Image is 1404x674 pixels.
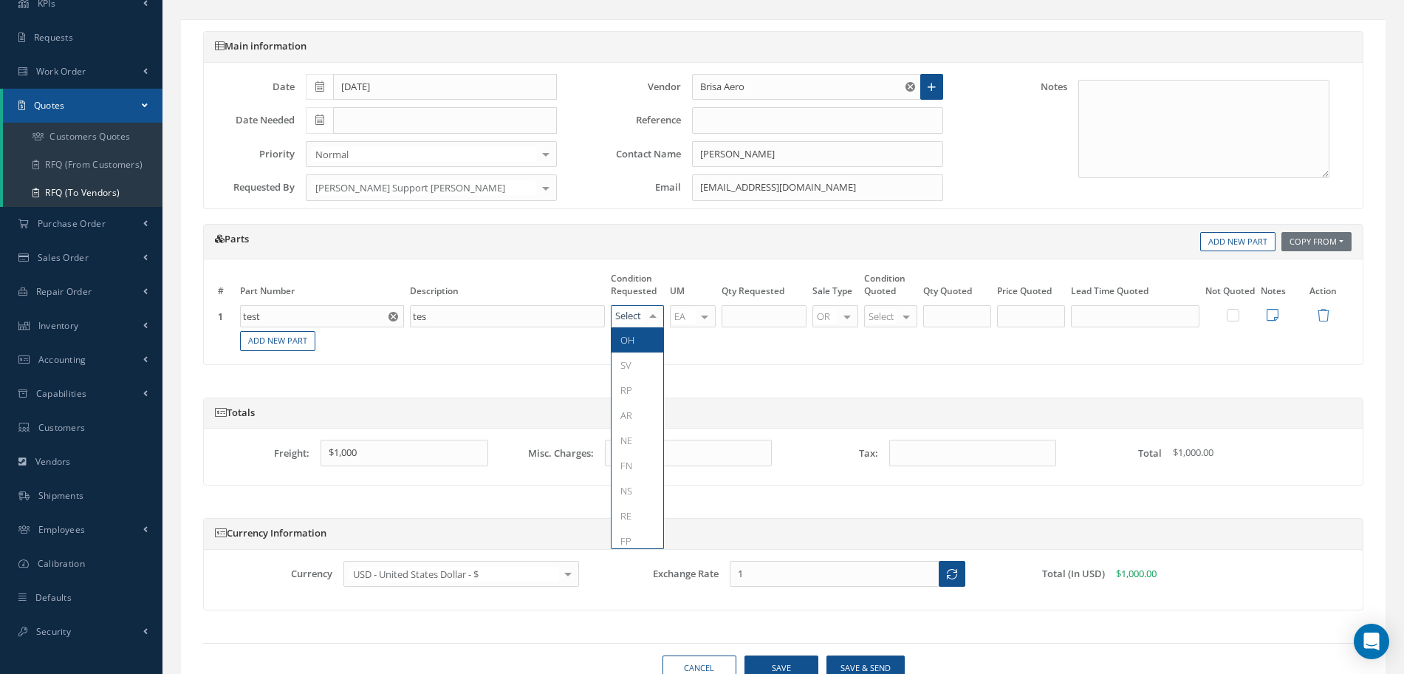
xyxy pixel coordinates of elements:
label: Priority [204,149,295,160]
a: RFQ (To Vendors) [3,179,162,207]
th: Price Quoted [994,270,1068,304]
label: Vendor [590,81,681,92]
span: Inventory [38,319,79,332]
h5: Currency Information [215,528,1352,539]
span: Capabilities [36,387,87,400]
span: $1,000.00 [1116,567,1157,580]
span: Sales Order [38,251,89,264]
a: Quotes [3,89,162,123]
th: Qty Quoted [920,270,994,304]
label: Freight: [215,448,309,459]
div: Open Intercom Messenger [1354,624,1389,659]
span: Calibration [38,557,85,570]
span: Customers [38,421,86,434]
button: Reset [386,305,404,327]
th: Condition Requested [608,270,667,304]
label: Misc. Charges: [499,448,594,459]
span: Select [865,309,897,324]
h5: Main information [215,41,1352,52]
a: Remove [1317,310,1329,323]
a: Add New Part [1200,232,1275,252]
span: Employees [38,523,86,536]
input: Select [612,309,644,323]
strong: 1 [218,310,223,323]
span: USD - United States Dollar - $ [349,567,559,582]
span: [PERSON_NAME] Support [PERSON_NAME] [312,180,537,195]
span: FP [620,534,631,548]
label: Currency [204,568,332,579]
h5: Totals [215,407,1352,419]
span: Normal [312,147,537,162]
span: NE [620,434,632,447]
th: Action [1295,270,1352,304]
label: Exchange Rate [590,568,719,579]
span: $1,000.00 [1173,446,1213,459]
span: Requests [34,31,73,44]
th: Not Quoted [1202,270,1258,304]
h5: Parts [215,234,579,245]
span: Security [36,625,71,638]
a: Customers Quotes [3,123,162,151]
span: Vendors [35,455,71,468]
label: Email [590,182,681,193]
th: # [215,270,237,304]
th: Lead Time Quoted [1068,270,1202,304]
th: Description [407,270,608,304]
th: Sale Type [809,270,861,304]
a: RFQ (From Customers) [3,151,162,179]
label: Tax: [784,448,878,459]
th: UM [667,270,719,304]
span: Shipments [38,489,84,502]
label: Requested By [204,182,295,193]
span: RP [620,384,632,397]
span: AR [620,409,632,422]
th: Condition Quoted [861,270,920,304]
span: RE [620,509,631,522]
th: Qty Requested [719,270,809,304]
label: Date [204,81,295,92]
span: Quotes [34,99,65,112]
button: Reset [903,74,921,101]
svg: Reset [388,312,398,321]
svg: Reset [905,82,915,92]
label: Date Needed [204,115,295,126]
span: FN [620,459,632,472]
label: Reference [590,115,681,126]
a: Add New Part [240,331,315,351]
label: Notes [976,74,1067,178]
button: Copy From [1281,232,1352,252]
span: OH [620,333,634,347]
span: OR [813,309,838,324]
span: Accounting [38,353,86,366]
span: NS [620,484,632,497]
span: Defaults [35,591,72,604]
label: Total [1067,448,1162,459]
span: Purchase Order [38,217,106,230]
th: Notes [1258,270,1295,304]
span: EA [671,309,696,324]
label: Total (In USD) [976,568,1105,579]
th: Part Number [237,270,407,304]
span: SV [620,358,631,372]
label: Contact Name [590,149,681,160]
span: Work Order [36,65,86,78]
span: Repair Order [36,285,92,298]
